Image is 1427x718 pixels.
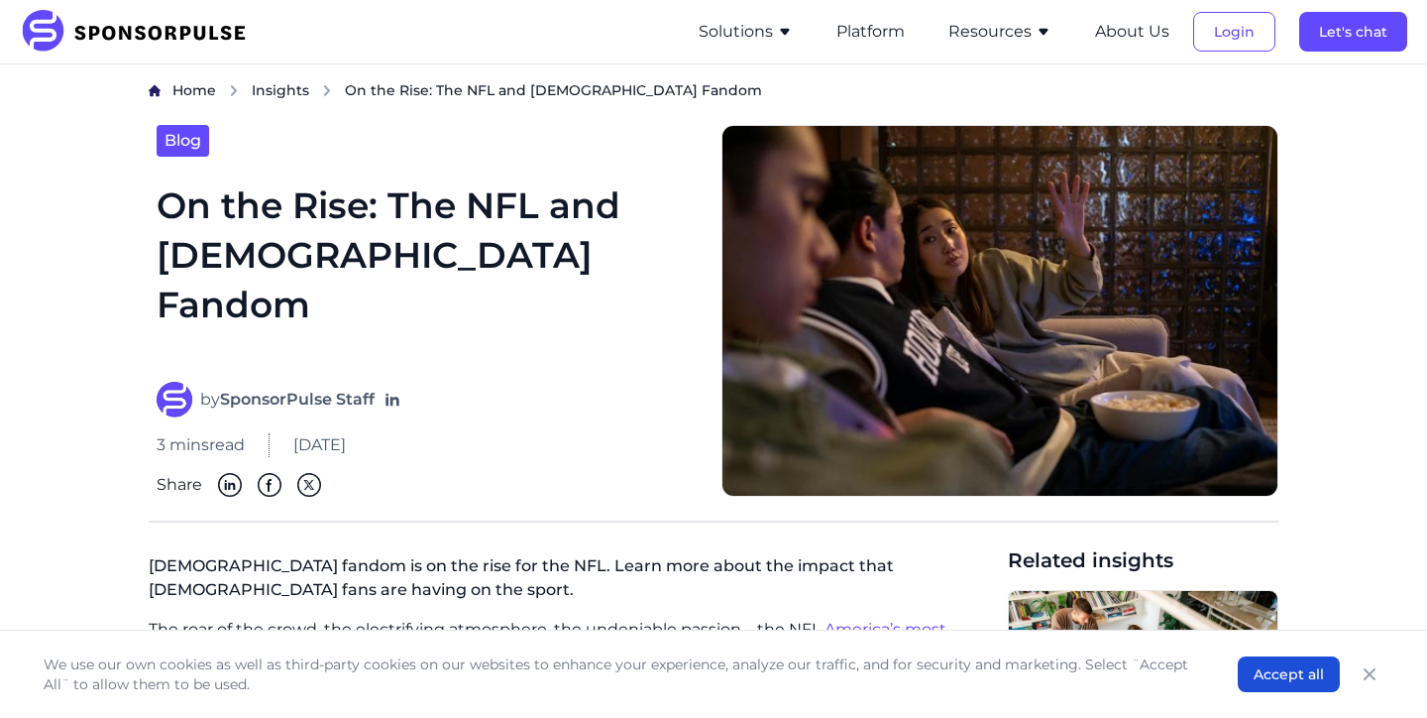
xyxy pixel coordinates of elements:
span: Related insights [1008,546,1278,574]
a: About Us [1095,23,1169,41]
button: Close [1356,660,1383,688]
img: Twitter [297,473,321,497]
span: Share [157,473,202,497]
p: We use our own cookies as well as third-party cookies on our websites to enhance your experience,... [44,655,1198,694]
span: by [200,388,375,412]
a: Blog [157,125,209,157]
span: On the Rise: The NFL and [DEMOGRAPHIC_DATA] Fandom [345,80,762,100]
img: SponsorPulse [20,10,261,54]
img: SponsorPulse Staff [157,382,192,418]
button: Accept all [1238,657,1340,692]
button: Login [1193,12,1275,52]
p: [DEMOGRAPHIC_DATA] fandom is on the rise for the NFL. Learn more about the impact that [DEMOGRAPH... [149,546,992,618]
img: Facebook [258,473,281,497]
span: 3 mins read [157,433,245,457]
a: Follow on LinkedIn [383,390,402,410]
button: Resources [948,20,1051,44]
img: Image Courtesy Ron Lach via Pexels [721,125,1278,498]
button: Solutions [699,20,793,44]
button: Platform [836,20,905,44]
span: Insights [252,81,309,99]
a: Home [172,80,216,101]
span: Home [172,81,216,99]
img: chevron right [228,84,240,97]
a: Insights [252,80,309,101]
img: chevron right [321,84,333,97]
a: Let's chat [1299,23,1407,41]
a: Login [1193,23,1275,41]
span: [DATE] [293,433,346,457]
button: Let's chat [1299,12,1407,52]
strong: SponsorPulse Staff [220,390,375,409]
p: The roar of the crowd, the electrifying atmosphere, the undeniable passion—the NFL, , has long be... [149,618,992,713]
a: Platform [836,23,905,41]
button: About Us [1095,20,1169,44]
h1: On the Rise: The NFL and [DEMOGRAPHIC_DATA] Fandom [157,180,698,359]
img: Home [149,84,161,97]
img: Linkedin [218,473,242,497]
